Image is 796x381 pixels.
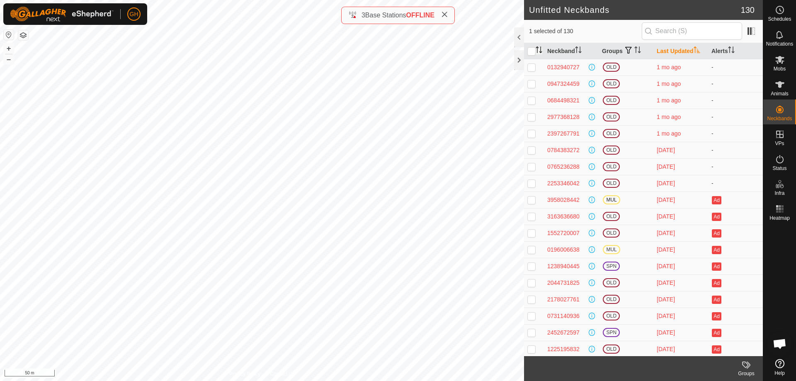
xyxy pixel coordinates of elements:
[603,146,620,155] span: OLD
[603,228,620,238] span: OLD
[708,109,763,125] td: -
[547,80,580,88] div: 0947324459
[712,329,721,337] button: Ad
[712,279,721,287] button: Ad
[603,245,620,254] span: MUL
[657,263,675,269] span: 2 Sept 2025, 4:52 am
[547,113,580,121] div: 2977368128
[657,279,675,286] span: 2 Sept 2025, 4:52 am
[712,296,721,304] button: Ad
[547,328,580,337] div: 2452672597
[130,10,138,19] span: GH
[774,66,786,71] span: Mobs
[529,27,642,36] span: 1 selected of 130
[547,279,580,287] div: 2044731825
[657,296,675,303] span: 2 Sept 2025, 4:53 am
[657,313,675,319] span: 2 Sept 2025, 4:53 am
[775,141,784,146] span: VPs
[603,179,620,188] span: OLD
[712,229,721,238] button: Ad
[657,97,681,104] span: 22 Aug 2025, 7:50 pm
[547,229,580,238] div: 1552720007
[708,142,763,158] td: -
[769,216,790,221] span: Heatmap
[771,91,789,96] span: Animals
[657,329,675,336] span: 2 Sept 2025, 4:53 am
[774,191,784,196] span: Infra
[603,195,620,204] span: MUL
[603,79,620,88] span: OLD
[4,30,14,40] button: Reset Map
[603,96,620,105] span: OLD
[694,48,700,54] p-sorticon: Activate to sort
[657,114,681,120] span: 23 Aug 2025, 4:02 am
[362,12,365,19] span: 3
[741,4,755,16] span: 130
[657,147,675,153] span: 25 Aug 2025, 2:31 pm
[712,345,721,354] button: Ad
[603,328,620,337] span: SPN
[547,196,580,204] div: 3958028442
[712,246,721,254] button: Ad
[603,295,620,304] span: OLD
[10,7,114,22] img: Gallagher Logo
[547,63,580,72] div: 0132940727
[657,230,675,236] span: 2 Sept 2025, 4:51 am
[603,129,620,138] span: OLD
[772,166,786,171] span: Status
[766,41,793,46] span: Notifications
[544,43,599,59] th: Neckband
[657,163,675,170] span: 26 Aug 2025, 6:00 pm
[712,262,721,271] button: Ad
[529,5,741,15] h2: Unfitted Neckbands
[708,59,763,75] td: -
[768,17,791,22] span: Schedules
[653,43,708,59] th: Last Updated
[708,75,763,92] td: -
[603,162,620,171] span: OLD
[547,345,580,354] div: 1225195832
[603,112,620,121] span: OLD
[763,356,796,379] a: Help
[657,64,681,70] span: 17 Aug 2025, 12:00 pm
[712,196,721,204] button: Ad
[536,48,542,54] p-sorticon: Activate to sort
[708,43,763,59] th: Alerts
[708,125,763,142] td: -
[547,295,580,304] div: 2178027761
[547,312,580,320] div: 0731140936
[4,54,14,64] button: –
[708,175,763,192] td: -
[634,48,641,54] p-sorticon: Activate to sort
[708,158,763,175] td: -
[728,48,735,54] p-sorticon: Activate to sort
[365,12,406,19] span: Base Stations
[547,212,580,221] div: 3163636680
[657,130,681,137] span: 23 Aug 2025, 3:56 pm
[730,370,763,377] div: Groups
[547,96,580,105] div: 0684498321
[547,129,580,138] div: 2397267791
[712,213,721,221] button: Ad
[599,43,653,59] th: Groups
[603,63,620,72] span: OLD
[657,80,681,87] span: 22 Aug 2025, 6:25 pm
[657,180,675,187] span: 1 Sept 2025, 11:54 pm
[18,30,28,40] button: Map Layers
[547,262,580,271] div: 1238940445
[575,48,582,54] p-sorticon: Activate to sort
[657,213,675,220] span: 2 Sept 2025, 4:31 am
[603,212,620,221] span: OLD
[603,262,620,271] span: SPN
[767,331,792,356] div: Open chat
[547,245,580,254] div: 0196006638
[642,22,742,40] input: Search (S)
[547,163,580,171] div: 0765236288
[657,197,675,203] span: 2 Sept 2025, 4:30 am
[603,345,620,354] span: OLD
[712,312,721,320] button: Ad
[547,146,580,155] div: 0784383272
[4,44,14,53] button: +
[547,179,580,188] div: 2253346042
[708,92,763,109] td: -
